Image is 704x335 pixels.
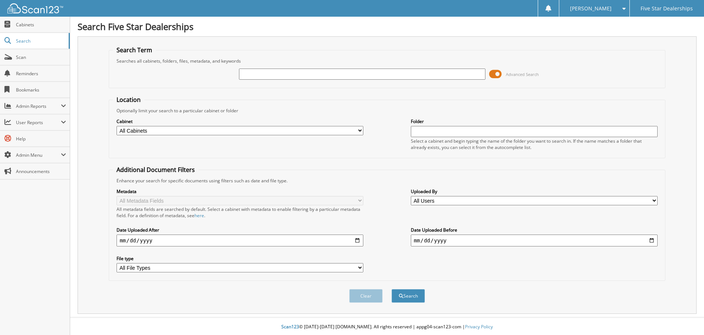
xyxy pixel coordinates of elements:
[113,96,144,104] legend: Location
[117,118,363,125] label: Cabinet
[78,20,697,33] h1: Search Five Star Dealerships
[16,136,66,142] span: Help
[570,6,612,11] span: [PERSON_NAME]
[16,103,61,109] span: Admin Reports
[411,138,658,150] div: Select a cabinet and begin typing the name of the folder you want to search in. If the name match...
[194,212,204,219] a: here
[16,21,66,28] span: Cabinets
[16,87,66,93] span: Bookmarks
[641,6,693,11] span: Five Star Dealerships
[392,289,425,303] button: Search
[113,178,661,184] div: Enhance your search for specific documents using filters such as date and file type.
[506,72,539,77] span: Advanced Search
[117,206,363,219] div: All metadata fields are searched by default. Select a cabinet with metadata to enable filtering b...
[16,70,66,77] span: Reminders
[113,58,661,64] div: Searches all cabinets, folders, files, metadata, and keywords
[16,168,66,175] span: Announcements
[117,227,363,233] label: Date Uploaded After
[113,46,156,54] legend: Search Term
[113,107,661,114] div: Optionally limit your search to a particular cabinet or folder
[117,188,363,195] label: Metadata
[349,289,383,303] button: Clear
[411,188,658,195] label: Uploaded By
[16,119,61,126] span: User Reports
[16,152,61,158] span: Admin Menu
[411,227,658,233] label: Date Uploaded Before
[117,235,363,246] input: start
[281,324,299,330] span: Scan123
[411,118,658,125] label: Folder
[117,255,363,262] label: File type
[465,324,493,330] a: Privacy Policy
[16,38,65,44] span: Search
[411,235,658,246] input: end
[113,166,199,174] legend: Additional Document Filters
[16,54,66,60] span: Scan
[7,3,63,13] img: scan123-logo-white.svg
